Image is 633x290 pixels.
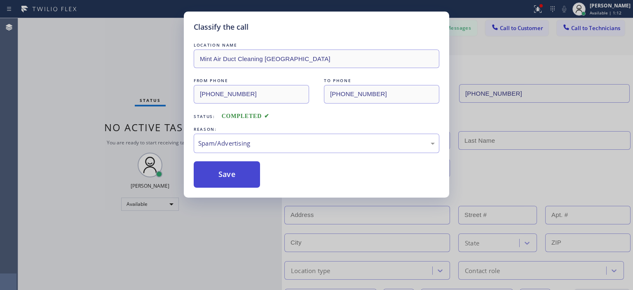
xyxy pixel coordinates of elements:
[324,76,439,85] div: TO PHONE
[194,161,260,188] button: Save
[194,21,249,33] h5: Classify the call
[194,41,439,50] div: LOCATION NAME
[194,113,215,119] span: Status:
[222,113,270,119] span: COMPLETED
[324,85,439,104] input: To phone
[194,85,309,104] input: From phone
[198,139,435,148] div: Spam/Advertising
[194,125,439,134] div: REASON:
[194,76,309,85] div: FROM PHONE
